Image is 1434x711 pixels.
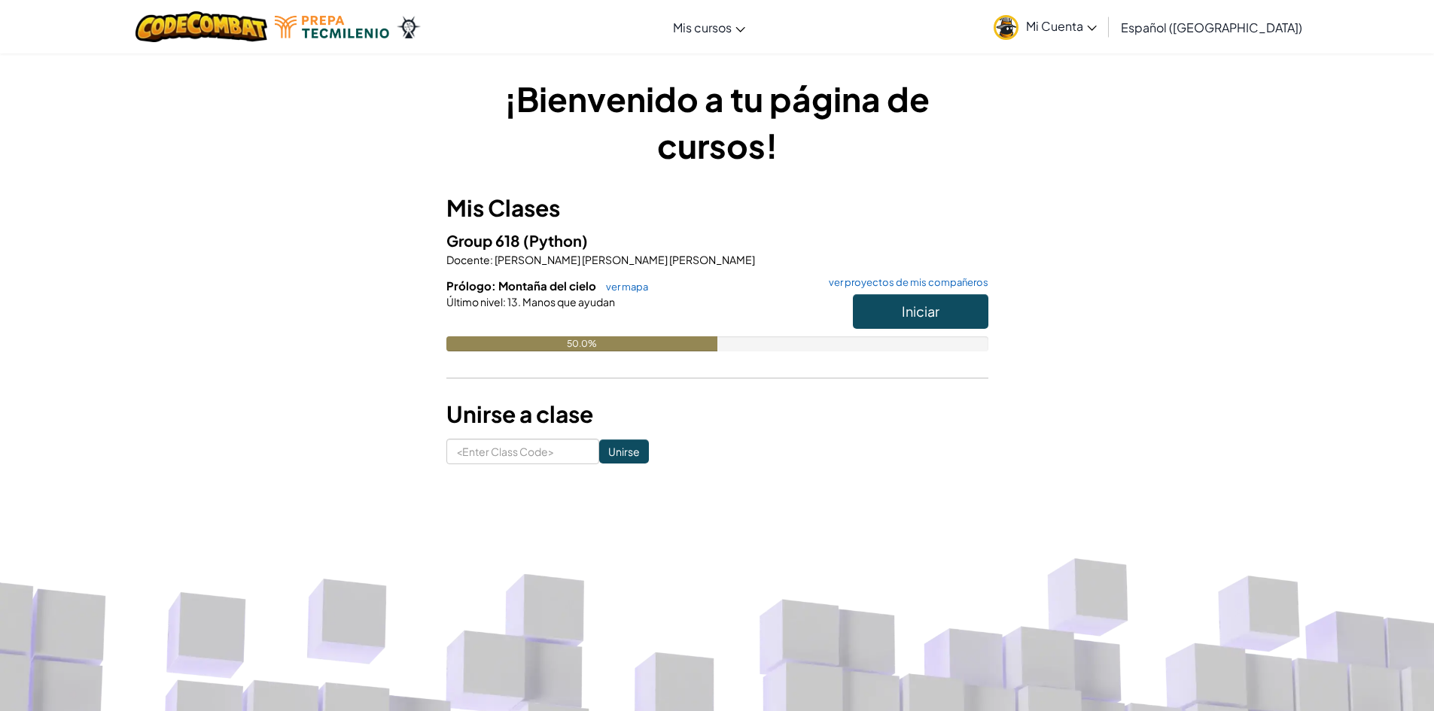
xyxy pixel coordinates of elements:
[446,439,599,464] input: <Enter Class Code>
[275,16,389,38] img: Tecmilenio logo
[986,3,1104,50] a: Mi Cuenta
[446,75,988,169] h1: ¡Bienvenido a tu página de cursos!
[446,231,523,250] span: Group 618
[598,281,648,293] a: ver mapa
[902,302,939,320] span: Iniciar
[490,253,493,266] span: :
[673,20,732,35] span: Mis cursos
[523,231,588,250] span: (Python)
[1121,20,1302,35] span: Español ([GEOGRAPHIC_DATA])
[446,397,988,431] h3: Unirse a clase
[397,16,421,38] img: Ozaria
[493,253,755,266] span: [PERSON_NAME] [PERSON_NAME] [PERSON_NAME]
[135,11,267,42] img: CodeCombat logo
[599,439,649,463] input: Unirse
[446,253,490,266] span: Docente
[853,294,988,329] button: Iniciar
[665,7,753,47] a: Mis cursos
[506,295,521,308] span: 13.
[1026,18,1097,34] span: Mi Cuenta
[446,336,717,351] div: 50.0%
[446,295,503,308] span: Último nivel
[503,295,506,308] span: :
[521,295,615,308] span: Manos que ayudan
[821,278,988,287] a: ver proyectos de mis compañeros
[446,278,598,293] span: Prólogo: Montaña del cielo
[1113,7,1310,47] a: Español ([GEOGRAPHIC_DATA])
[446,191,988,225] h3: Mis Clases
[994,15,1018,40] img: avatar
